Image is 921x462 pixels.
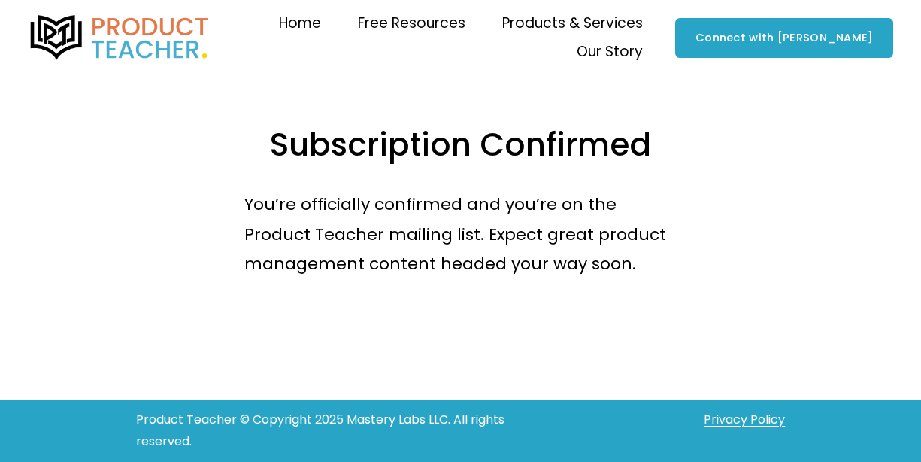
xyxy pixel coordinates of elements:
h2: Subscription Confirmed [244,124,677,166]
a: folder dropdown [502,9,643,38]
span: Products & Services [502,11,643,36]
a: Privacy Policy [704,409,785,431]
a: folder dropdown [577,38,643,66]
span: Our Story [577,39,643,65]
p: Product Teacher © Copyright 2025 Mastery Labs LLC. All rights reserved. [136,409,560,453]
span: Free Resources [358,11,465,36]
p: You’re officially confirmed and you’re on the Product Teacher mailing list. Expect great product ... [244,190,677,278]
img: Product Teacher [28,15,211,60]
a: folder dropdown [358,9,465,38]
a: Home [279,9,321,38]
a: Connect with [PERSON_NAME] [675,18,893,58]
